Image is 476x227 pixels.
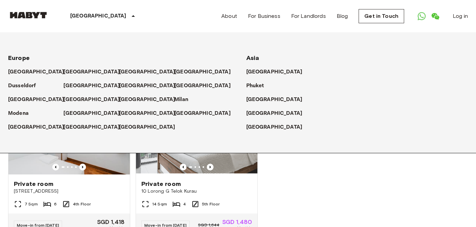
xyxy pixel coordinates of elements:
[428,9,442,23] a: Open WeChat
[246,68,309,76] a: [GEOGRAPHIC_DATA]
[63,123,120,131] p: [GEOGRAPHIC_DATA]
[54,201,57,207] span: 6
[119,123,175,131] p: [GEOGRAPHIC_DATA]
[174,82,231,90] p: [GEOGRAPHIC_DATA]
[246,123,309,131] a: [GEOGRAPHIC_DATA]
[248,12,280,20] a: For Business
[8,82,43,90] a: Dusseldorf
[180,164,187,170] button: Previous image
[141,180,181,188] span: Private room
[246,96,309,104] a: [GEOGRAPHIC_DATA]
[119,96,182,104] a: [GEOGRAPHIC_DATA]
[8,68,64,76] p: [GEOGRAPHIC_DATA]
[8,82,36,90] p: Dusseldorf
[152,201,167,207] span: 14 Sqm
[291,12,326,20] a: For Landlords
[8,123,64,131] p: [GEOGRAPHIC_DATA]
[246,96,303,104] p: [GEOGRAPHIC_DATA]
[63,109,120,118] p: [GEOGRAPHIC_DATA]
[359,9,404,23] a: Get in Touch
[202,201,220,207] span: 5th Floor
[174,96,188,104] p: Milan
[63,82,127,90] a: [GEOGRAPHIC_DATA]
[8,68,71,76] a: [GEOGRAPHIC_DATA]
[174,68,231,76] p: [GEOGRAPHIC_DATA]
[8,109,29,118] p: Modena
[119,68,182,76] a: [GEOGRAPHIC_DATA]
[174,109,237,118] a: [GEOGRAPHIC_DATA]
[246,82,264,90] p: Phuket
[119,96,175,104] p: [GEOGRAPHIC_DATA]
[453,12,468,20] a: Log in
[246,54,259,62] span: Asia
[8,123,71,131] a: [GEOGRAPHIC_DATA]
[8,12,49,19] img: Habyt
[119,68,175,76] p: [GEOGRAPHIC_DATA]
[337,12,348,20] a: Blog
[174,109,231,118] p: [GEOGRAPHIC_DATA]
[25,201,38,207] span: 7 Sqm
[8,54,30,62] span: Europe
[63,96,127,104] a: [GEOGRAPHIC_DATA]
[63,96,120,104] p: [GEOGRAPHIC_DATA]
[8,96,71,104] a: [GEOGRAPHIC_DATA]
[63,109,127,118] a: [GEOGRAPHIC_DATA]
[119,123,182,131] a: [GEOGRAPHIC_DATA]
[174,96,195,104] a: Milan
[70,12,127,20] p: [GEOGRAPHIC_DATA]
[63,82,120,90] p: [GEOGRAPHIC_DATA]
[246,109,309,118] a: [GEOGRAPHIC_DATA]
[79,164,86,170] button: Previous image
[52,164,59,170] button: Previous image
[174,82,237,90] a: [GEOGRAPHIC_DATA]
[63,68,120,76] p: [GEOGRAPHIC_DATA]
[222,219,252,225] span: SGD 1,480
[183,201,186,207] span: 4
[221,12,237,20] a: About
[119,109,182,118] a: [GEOGRAPHIC_DATA]
[119,109,175,118] p: [GEOGRAPHIC_DATA]
[246,123,303,131] p: [GEOGRAPHIC_DATA]
[14,180,53,188] span: Private room
[63,68,127,76] a: [GEOGRAPHIC_DATA]
[14,188,124,195] span: [STREET_ADDRESS]
[119,82,182,90] a: [GEOGRAPHIC_DATA]
[246,109,303,118] p: [GEOGRAPHIC_DATA]
[8,109,35,118] a: Modena
[8,96,64,104] p: [GEOGRAPHIC_DATA]
[207,164,214,170] button: Previous image
[415,9,428,23] a: Open WhatsApp
[63,123,127,131] a: [GEOGRAPHIC_DATA]
[73,201,91,207] span: 4th Floor
[246,68,303,76] p: [GEOGRAPHIC_DATA]
[119,82,175,90] p: [GEOGRAPHIC_DATA]
[174,68,237,76] a: [GEOGRAPHIC_DATA]
[246,82,271,90] a: Phuket
[141,188,252,195] span: 10 Lorong G Telok Kurau
[97,219,124,225] span: SGD 1,418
